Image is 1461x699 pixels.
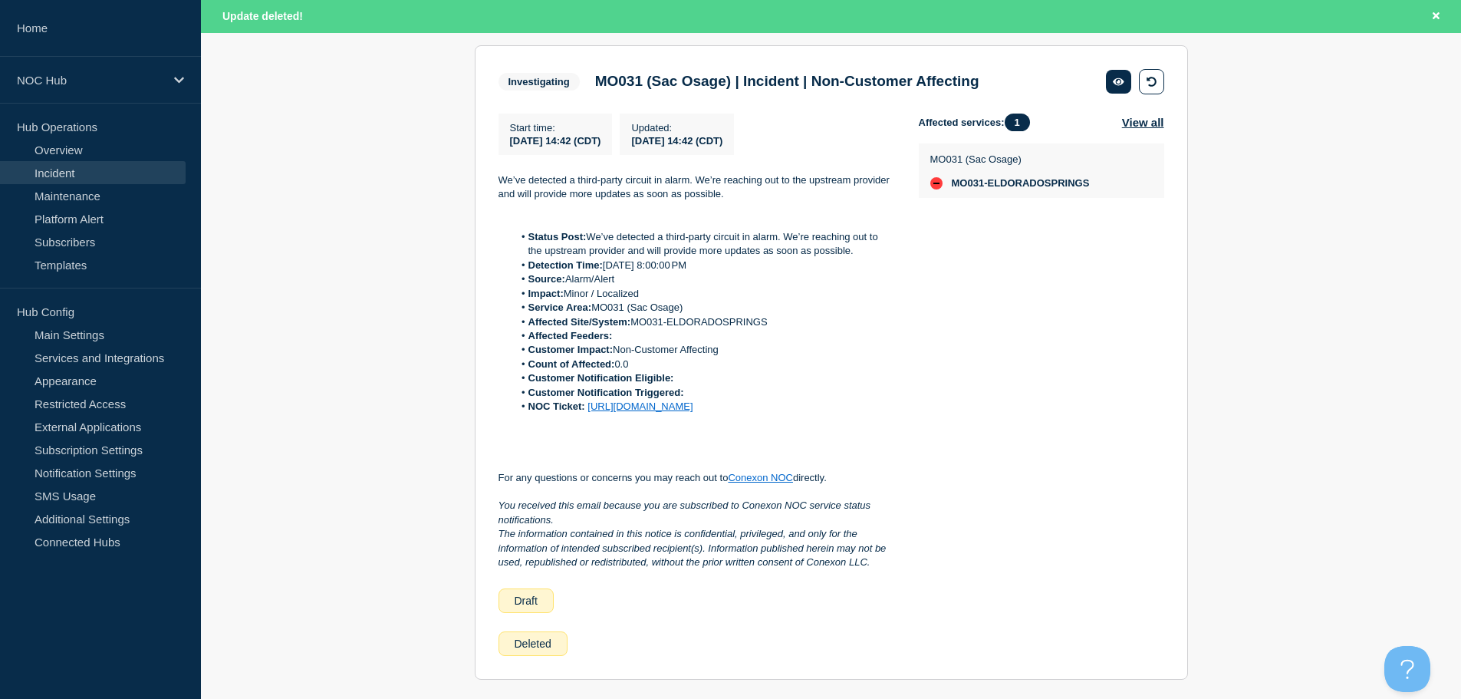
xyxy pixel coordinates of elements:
li: MO031-ELDORADOSPRINGS [513,315,894,329]
span: [DATE] 14:42 (CDT) [510,135,601,147]
strong: Service Area: [528,302,592,313]
p: NOC Hub [17,74,164,87]
strong: Affected Feeders: [528,330,613,341]
div: Deleted [499,631,568,656]
a: [URL][DOMAIN_NAME] [587,401,693,412]
strong: Customer Notification Triggered: [528,387,684,398]
strong: Customer Impact: [528,344,614,355]
p: For any questions or concerns you may reach out to directly. [499,471,894,485]
em: The information contained in this notice is confidential, privileged, and only for the informatio... [499,528,889,568]
button: View all [1122,114,1164,131]
div: down [930,177,943,190]
a: Conexon NOC [728,472,793,483]
span: Update deleted! [222,10,303,22]
strong: Affected Site/System: [528,316,631,328]
li: We’ve detected a third-party circuit in alarm. We’re reaching out to the upstream provider and wi... [513,230,894,259]
span: MO031-ELDORADOSPRINGS [952,177,1090,190]
li: Non-Customer Affecting [513,343,894,357]
p: Updated : [631,122,722,134]
em: You received this email because you are subscribed to Conexon NOC service status notifications. [499,500,874,525]
strong: Source: [528,273,565,285]
strong: NOC Ticket: [528,401,585,412]
li: [DATE] 8:00:00 PM [513,259,894,272]
span: Affected services: [919,114,1038,131]
span: Investigating [499,73,580,91]
div: Draft [499,589,554,613]
strong: Status Post: [528,231,587,242]
iframe: Help Scout Beacon - Open [1384,646,1430,692]
p: Start time : [510,122,601,134]
li: Minor / Localized [513,287,894,301]
li: Alarm/Alert [513,272,894,286]
li: 0.0 [513,358,894,371]
button: Close banner [1426,8,1446,25]
p: MO031 (Sac Osage) [930,153,1090,165]
strong: Detection Time: [528,259,603,271]
p: We’ve detected a third-party circuit in alarm. We’re reaching out to the upstream provider and wi... [499,173,894,202]
strong: Count of Affected: [528,358,615,370]
strong: Impact: [528,288,564,299]
h3: MO031 (Sac Osage) | Incident | Non-Customer Affecting [595,73,979,90]
strong: Customer Notification Eligible: [528,372,674,384]
li: MO031 (Sac Osage) [513,301,894,315]
span: 1 [1005,114,1030,131]
div: [DATE] 14:42 (CDT) [631,134,722,147]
